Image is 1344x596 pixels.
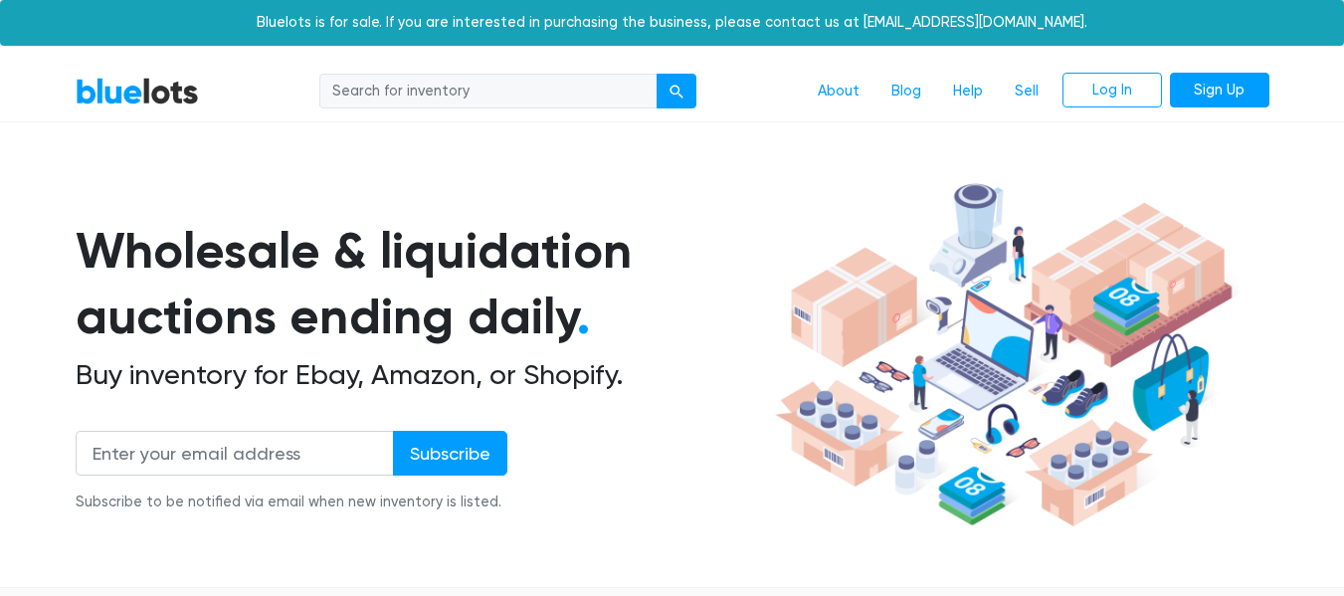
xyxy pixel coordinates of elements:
[1170,73,1269,108] a: Sign Up
[875,73,937,110] a: Blog
[1062,73,1162,108] a: Log In
[999,73,1055,110] a: Sell
[76,77,199,105] a: BlueLots
[802,73,875,110] a: About
[76,431,394,476] input: Enter your email address
[937,73,999,110] a: Help
[577,287,590,346] span: .
[76,358,768,392] h2: Buy inventory for Ebay, Amazon, or Shopify.
[768,174,1240,536] img: hero-ee84e7d0318cb26816c560f6b4441b76977f77a177738b4e94f68c95b2b83dbb.png
[393,431,507,476] input: Subscribe
[319,74,658,109] input: Search for inventory
[76,492,507,513] div: Subscribe to be notified via email when new inventory is listed.
[76,218,768,350] h1: Wholesale & liquidation auctions ending daily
